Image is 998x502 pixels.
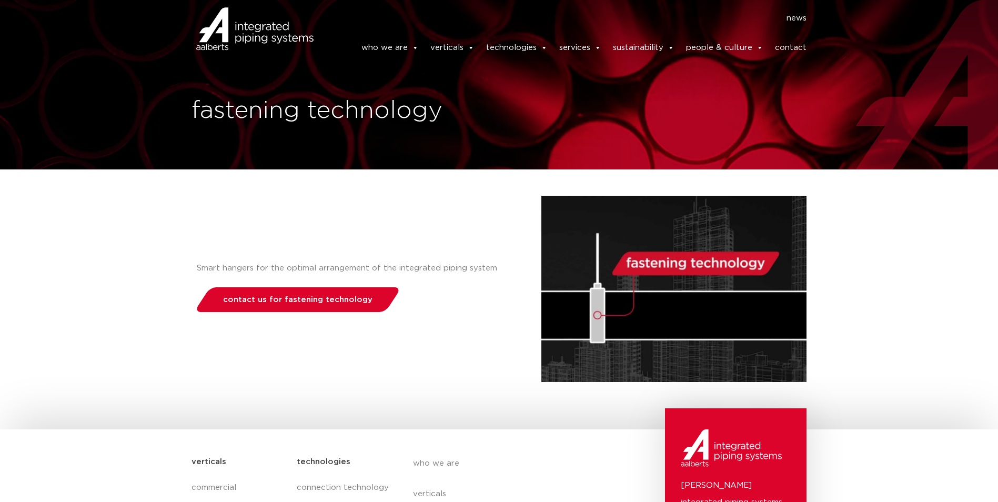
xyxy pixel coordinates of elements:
a: technologies [486,37,548,58]
a: verticals [430,37,475,58]
span: contact us for fastening technology [223,296,372,304]
h1: fastening technology [191,94,494,128]
h5: verticals [191,454,226,470]
a: services [559,37,601,58]
div: Smart hangers for the optimal arrangement of the integrated piping system [197,260,536,277]
a: news [787,10,807,27]
a: sustainability [613,37,674,58]
a: contact [775,37,807,58]
h5: technologies [297,454,350,470]
a: who we are [413,448,606,479]
a: contact us for fastening technology [194,287,401,312]
a: who we are [361,37,419,58]
nav: Menu [329,10,807,27]
a: people & culture [686,37,763,58]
